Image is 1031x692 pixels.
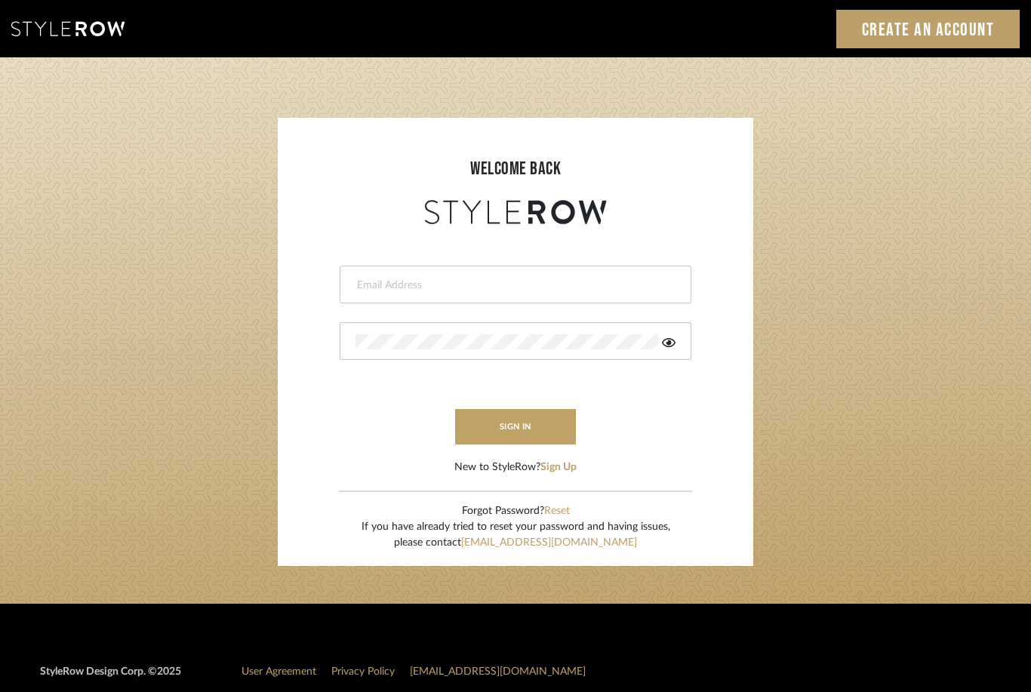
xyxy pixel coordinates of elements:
a: Privacy Policy [331,666,395,677]
a: [EMAIL_ADDRESS][DOMAIN_NAME] [410,666,586,677]
a: [EMAIL_ADDRESS][DOMAIN_NAME] [461,537,637,548]
div: welcome back [293,155,738,183]
div: Forgot Password? [362,503,670,519]
input: Email Address [355,278,672,293]
div: StyleRow Design Corp. ©2025 [40,664,181,692]
div: New to StyleRow? [454,460,577,475]
button: Sign Up [540,460,577,475]
a: User Agreement [242,666,316,677]
button: Reset [544,503,570,519]
a: Create an Account [836,10,1020,48]
button: sign in [455,409,576,444]
div: If you have already tried to reset your password and having issues, please contact [362,519,670,551]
